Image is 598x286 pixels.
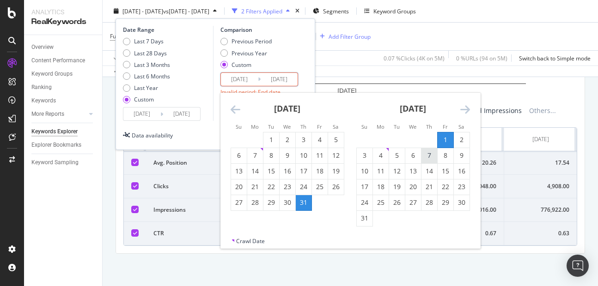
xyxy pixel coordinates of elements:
[421,195,437,210] td: Choose Thursday, August 28, 2025 as your check-out date. It’s available.
[460,104,470,115] div: Move forward to switch to the next month.
[220,60,272,68] div: Custom
[110,4,220,18] button: [DATE] - [DATE]vs[DATE] - [DATE]
[132,131,173,139] div: Data availability
[453,179,470,195] td: Choose Saturday, August 23, 2025 as your check-out date. It’s available.
[146,151,274,175] td: Avg. Position
[279,163,295,179] td: Choose Wednesday, July 16, 2025 as your check-out date. It’s available.
[400,103,426,114] strong: [DATE]
[247,182,263,191] div: 21
[134,72,170,80] div: Last 6 Months
[263,151,279,160] div: 8
[31,83,52,92] div: Ranking
[295,163,311,179] td: Choose Thursday, July 17, 2025 as your check-out date. It’s available.
[31,69,96,79] a: Keyword Groups
[328,135,344,144] div: 5
[384,54,445,62] div: 0.07 % Clicks ( 4K on 5M )
[220,37,272,45] div: Previous Period
[279,195,295,210] td: Choose Wednesday, July 30, 2025 as your check-out date. It’s available.
[372,179,389,195] td: Choose Monday, August 18, 2025 as your check-out date. It’s available.
[280,198,295,207] div: 30
[31,42,96,52] a: Overview
[512,182,569,191] div: 4,908.00
[421,148,437,163] td: Choose Thursday, August 7, 2025 as your check-out date. It’s available.
[338,87,357,94] text: [DATE]
[357,151,372,160] div: 3
[220,49,272,57] div: Previous Year
[134,95,154,103] div: Custom
[247,163,263,179] td: Choose Monday, July 14, 2025 as your check-out date. It’s available.
[231,182,247,191] div: 20
[295,195,311,210] td: Selected as end date. Thursday, July 31, 2025
[280,135,295,144] div: 2
[438,198,453,207] div: 29
[295,179,311,195] td: Choose Thursday, July 24, 2025 as your check-out date. It’s available.
[372,148,389,163] td: Choose Monday, August 4, 2025 as your check-out date. It’s available.
[357,214,372,223] div: 31
[357,182,372,191] div: 17
[146,222,274,245] td: CTR
[421,151,437,160] div: 7
[389,195,405,210] td: Choose Tuesday, August 26, 2025 as your check-out date. It’s available.
[261,73,298,86] input: End Date
[389,167,405,176] div: 12
[389,182,405,191] div: 19
[372,195,389,210] td: Choose Monday, August 25, 2025 as your check-out date. It’s available.
[31,42,54,52] div: Overview
[247,151,263,160] div: 7
[232,37,272,45] div: Previous Period
[123,37,170,45] div: Last 7 Days
[519,54,591,62] div: Switch back to Simple mode
[231,151,247,160] div: 6
[356,179,372,195] td: Choose Sunday, August 17, 2025 as your check-out date. It’s available.
[389,151,405,160] div: 5
[122,7,163,15] span: [DATE] - [DATE]
[279,179,295,195] td: Choose Wednesday, July 23, 2025 as your check-out date. It’s available.
[458,123,464,130] small: Sa
[567,255,589,277] div: Open Intercom Messenger
[31,7,95,17] div: Analytics
[311,148,328,163] td: Choose Friday, July 11, 2025 as your check-out date. It’s available.
[356,148,372,163] td: Choose Sunday, August 3, 2025 as your check-out date. It’s available.
[438,182,453,191] div: 22
[263,132,279,148] td: Choose Tuesday, July 1, 2025 as your check-out date. It’s available.
[329,32,371,40] div: Add Filter Group
[454,182,470,191] div: 23
[31,83,96,92] a: Ranking
[328,182,344,191] div: 26
[247,198,263,207] div: 28
[31,158,96,167] a: Keyword Sampling
[437,132,453,148] td: Selected as start date. Friday, August 1, 2025
[31,69,73,79] div: Keyword Groups
[231,179,247,195] td: Choose Sunday, July 20, 2025 as your check-out date. It’s available.
[421,198,437,207] div: 28
[438,167,453,176] div: 15
[280,182,295,191] div: 23
[456,54,507,62] div: 0 % URLs ( 94 on 5M )
[377,123,384,130] small: Mo
[453,195,470,210] td: Choose Saturday, August 30, 2025 as your check-out date. It’s available.
[279,148,295,163] td: Choose Wednesday, July 9, 2025 as your check-out date. It’s available.
[296,151,311,160] div: 10
[134,49,167,57] div: Last 28 Days
[512,206,569,214] div: 776,922.00
[123,26,211,34] div: Date Range
[280,167,295,176] div: 16
[274,103,300,114] strong: [DATE]
[31,158,79,167] div: Keyword Sampling
[515,51,591,66] button: Switch back to Simple mode
[450,105,522,116] span: Compared Impressions
[283,123,291,130] small: We
[426,123,432,130] small: Th
[31,127,78,137] div: Keywords Explorer
[443,123,448,130] small: Fr
[221,73,258,86] input: Start Date
[389,179,405,195] td: Choose Tuesday, August 19, 2025 as your check-out date. It’s available.
[146,175,274,198] td: Clicks
[123,49,170,57] div: Last 28 Days
[317,123,322,130] small: Fr
[421,163,437,179] td: Choose Thursday, August 14, 2025 as your check-out date. It’s available.
[134,60,170,68] div: Last 3 Months
[357,198,372,207] div: 24
[296,182,311,191] div: 24
[228,4,293,18] button: 2 Filters Applied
